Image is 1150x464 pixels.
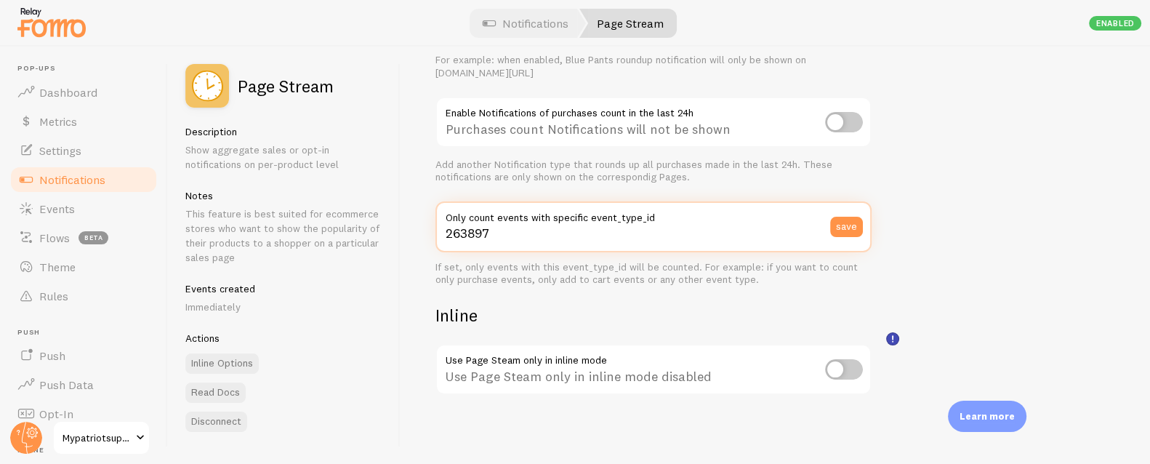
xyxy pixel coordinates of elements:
[39,260,76,274] span: Theme
[435,159,872,184] div: Add another Notification type that rounds up all purchases made in the last 24h. These notificati...
[9,107,158,136] a: Metrics
[185,282,382,295] h5: Events created
[185,125,382,138] h5: Description
[886,332,899,345] svg: <h3>Show Only Notifications of the Visiting Page?<br></h3><p>When enabled, only events that conta...
[9,78,158,107] a: Dashboard
[17,328,158,337] span: Push
[185,412,247,432] button: Disconnect
[185,353,259,374] a: Inline Options
[435,344,872,397] div: Use Page Steam only in inline mode disabled
[185,383,246,403] a: Read Docs
[435,261,872,287] div: If set, only events with this event_type_id will be counted. For example: if you want to count on...
[39,289,68,303] span: Rules
[435,54,872,79] div: For example: when enabled, Blue Pants roundup notification will only be shown on [DOMAIN_NAME][URL]
[9,370,158,399] a: Push Data
[39,348,65,363] span: Push
[39,143,81,158] span: Settings
[39,377,94,392] span: Push Data
[15,4,88,41] img: fomo-relay-logo-orange.svg
[435,97,872,150] div: Purchases count Notifications will not be shown
[9,281,158,311] a: Rules
[39,407,73,421] span: Opt-In
[39,201,75,216] span: Events
[39,85,97,100] span: Dashboard
[9,252,158,281] a: Theme
[185,300,382,314] p: Immediately
[185,332,382,345] h5: Actions
[185,64,229,108] img: fomo_icons_page_stream.svg
[238,77,334,95] h2: Page Stream
[435,304,872,327] h2: Inline
[79,231,108,244] span: beta
[185,143,382,172] p: Show aggregate sales or opt-in notifications on per-product level
[830,217,863,237] button: save
[9,223,158,252] a: Flows beta
[948,401,1026,432] div: Learn more
[185,189,382,202] h5: Notes
[960,409,1015,423] p: Learn more
[9,136,158,165] a: Settings
[39,114,77,129] span: Metrics
[435,201,872,226] label: Only count events with specific event_type_id
[185,207,382,265] p: This feature is best suited for ecommerce stores who want to show the popularity of their product...
[17,64,158,73] span: Pop-ups
[9,194,158,223] a: Events
[9,165,158,194] a: Notifications
[63,429,132,447] span: Mypatriotsupply
[52,420,150,455] a: Mypatriotsupply
[39,231,70,245] span: Flows
[39,172,105,187] span: Notifications
[9,341,158,370] a: Push
[9,399,158,428] a: Opt-In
